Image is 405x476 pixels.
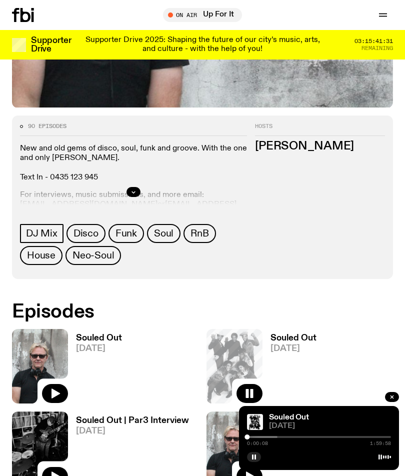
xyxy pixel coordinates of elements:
[190,228,208,239] span: RnB
[73,228,98,239] span: Disco
[68,334,122,403] a: Souled Out[DATE]
[262,334,316,403] a: Souled Out[DATE]
[247,441,268,446] span: 0:00:08
[163,8,242,22] button: On AirUp For It
[20,246,62,265] a: House
[270,334,316,342] h3: Souled Out
[20,144,247,182] p: New and old gems of disco, soul, funk and groove. With the one and only [PERSON_NAME]. Text In - ...
[28,123,66,129] span: 90 episodes
[270,344,316,353] span: [DATE]
[12,303,393,321] h2: Episodes
[12,329,68,403] img: Stephen looks directly at the camera, wearing a black tee, black sunglasses and headphones around...
[183,224,215,243] a: RnB
[27,250,55,261] span: House
[115,228,137,239] span: Funk
[269,422,391,430] span: [DATE]
[370,441,391,446] span: 1:59:58
[361,45,393,51] span: Remaining
[20,224,63,243] a: DJ Mix
[76,416,189,425] h3: Souled Out | Par3 Interview
[269,413,309,421] a: Souled Out
[255,123,385,135] h2: Hosts
[84,36,321,53] p: Supporter Drive 2025: Shaping the future of our city’s music, arts, and culture - with the help o...
[147,224,180,243] a: Soul
[76,334,122,342] h3: Souled Out
[72,250,114,261] span: Neo-Soul
[66,224,105,243] a: Disco
[354,38,393,44] span: 03:15:41:31
[65,246,121,265] a: Neo-Soul
[76,344,122,353] span: [DATE]
[108,224,144,243] a: Funk
[26,228,57,239] span: DJ Mix
[154,228,173,239] span: Soul
[31,36,71,53] h3: Supporter Drive
[76,427,189,435] span: [DATE]
[255,141,385,152] h3: [PERSON_NAME]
